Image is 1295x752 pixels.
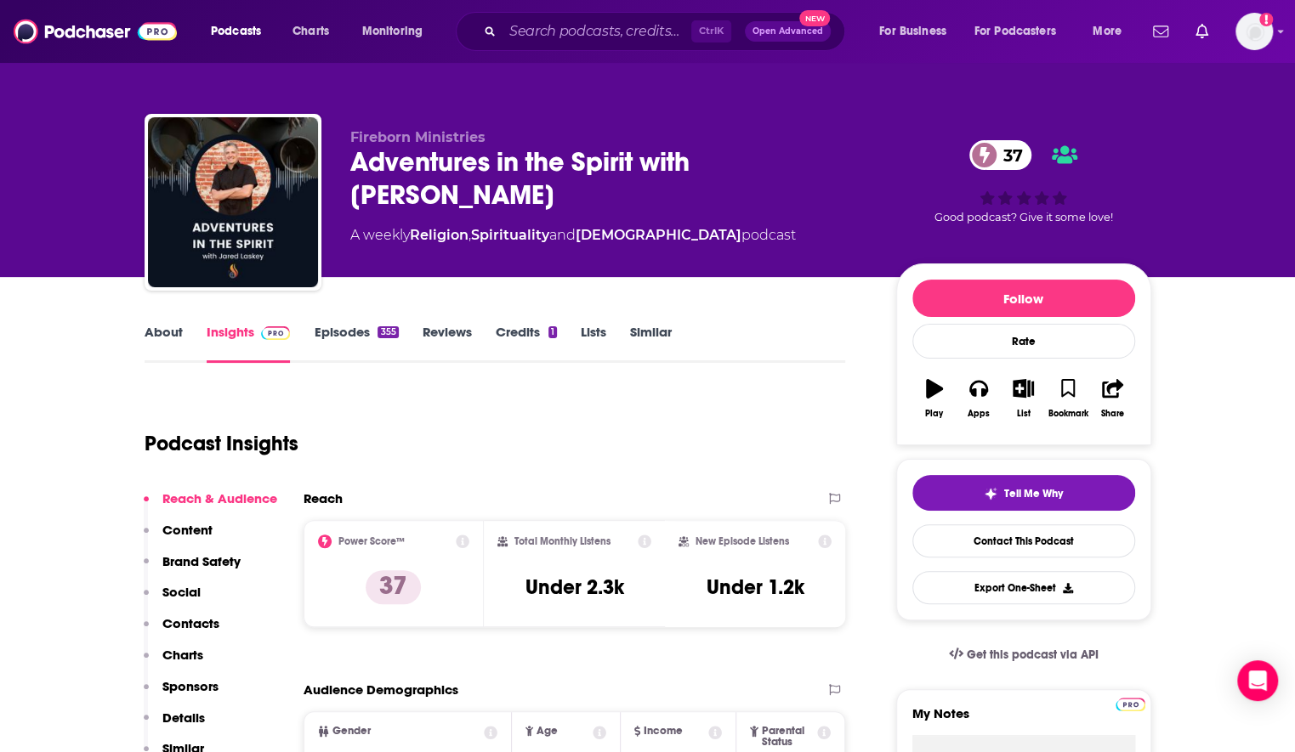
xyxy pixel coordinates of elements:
[378,326,398,338] div: 355
[261,326,291,340] img: Podchaser Pro
[503,18,691,45] input: Search podcasts, credits, & more...
[471,227,549,243] a: Spirituality
[762,726,815,748] span: Parental Status
[14,15,177,48] img: Podchaser - Follow, Share and Rate Podcasts
[912,571,1135,604] button: Export One-Sheet
[935,634,1112,676] a: Get this podcast via API
[1048,409,1088,419] div: Bookmark
[162,490,277,506] p: Reach & Audience
[934,211,1113,223] span: Good podcast? Give it some love!
[1116,695,1145,711] a: Pro website
[912,705,1135,735] label: My Notes
[879,20,946,43] span: For Business
[525,574,623,600] h3: Under 2.3k
[144,522,213,553] button: Content
[314,324,398,363] a: Episodes355
[966,647,1098,662] span: Get this podcast via API
[1235,13,1273,50] img: User Profile
[144,490,277,522] button: Reach & Audience
[912,475,1135,511] button: tell me why sparkleTell Me Why
[332,726,371,737] span: Gender
[581,324,606,363] a: Lists
[691,20,731,42] span: Ctrl K
[549,227,576,243] span: and
[1001,368,1045,429] button: List
[1116,698,1145,711] img: Podchaser Pro
[304,681,458,698] h2: Audience Demographics
[211,20,261,43] span: Podcasts
[867,18,968,45] button: open menu
[162,710,205,726] p: Details
[148,117,318,287] img: Adventures in the Spirit with Jared Laskey
[548,326,557,338] div: 1
[514,535,611,547] h2: Total Monthly Listens
[576,227,741,243] a: [DEMOGRAPHIC_DATA]
[912,280,1135,317] button: Follow
[144,553,241,585] button: Brand Safety
[984,487,997,500] img: tell me why sparkle
[912,368,957,429] button: Play
[199,18,283,45] button: open menu
[362,20,423,43] span: Monitoring
[1101,409,1124,419] div: Share
[350,129,486,145] span: Fireborn Ministries
[423,324,472,363] a: Reviews
[162,647,203,663] p: Charts
[162,615,219,631] p: Contacts
[968,409,990,419] div: Apps
[799,10,830,26] span: New
[1237,660,1278,701] div: Open Intercom Messenger
[1189,17,1215,46] a: Show notifications dropdown
[1093,20,1122,43] span: More
[963,18,1081,45] button: open menu
[338,535,405,547] h2: Power Score™
[1017,409,1031,419] div: List
[1235,13,1273,50] button: Show profile menu
[293,20,329,43] span: Charts
[304,490,343,506] h2: Reach
[366,570,421,604] p: 37
[925,409,943,419] div: Play
[1146,17,1175,46] a: Show notifications dropdown
[144,615,219,647] button: Contacts
[696,535,789,547] h2: New Episode Listens
[969,140,1031,170] a: 37
[410,227,469,243] a: Religion
[469,227,471,243] span: ,
[974,20,1056,43] span: For Podcasters
[957,368,1001,429] button: Apps
[162,553,241,569] p: Brand Safety
[986,140,1031,170] span: 37
[472,12,861,51] div: Search podcasts, credits, & more...
[144,647,203,678] button: Charts
[745,21,831,42] button: Open AdvancedNew
[496,324,557,363] a: Credits1
[912,524,1135,557] a: Contact This Podcast
[145,324,183,363] a: About
[707,574,804,600] h3: Under 1.2k
[207,324,291,363] a: InsightsPodchaser Pro
[144,678,219,710] button: Sponsors
[912,324,1135,359] div: Rate
[1235,13,1273,50] span: Logged in as TinaPugh
[1259,13,1273,26] svg: Add a profile image
[350,225,796,246] div: A weekly podcast
[1090,368,1134,429] button: Share
[644,726,683,737] span: Income
[896,129,1151,235] div: 37Good podcast? Give it some love!
[1046,368,1090,429] button: Bookmark
[162,522,213,538] p: Content
[630,324,672,363] a: Similar
[1081,18,1143,45] button: open menu
[145,431,298,456] h1: Podcast Insights
[753,27,823,36] span: Open Advanced
[350,18,445,45] button: open menu
[162,584,201,600] p: Social
[144,710,205,741] button: Details
[144,584,201,615] button: Social
[281,18,339,45] a: Charts
[162,678,219,694] p: Sponsors
[1004,487,1063,500] span: Tell Me Why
